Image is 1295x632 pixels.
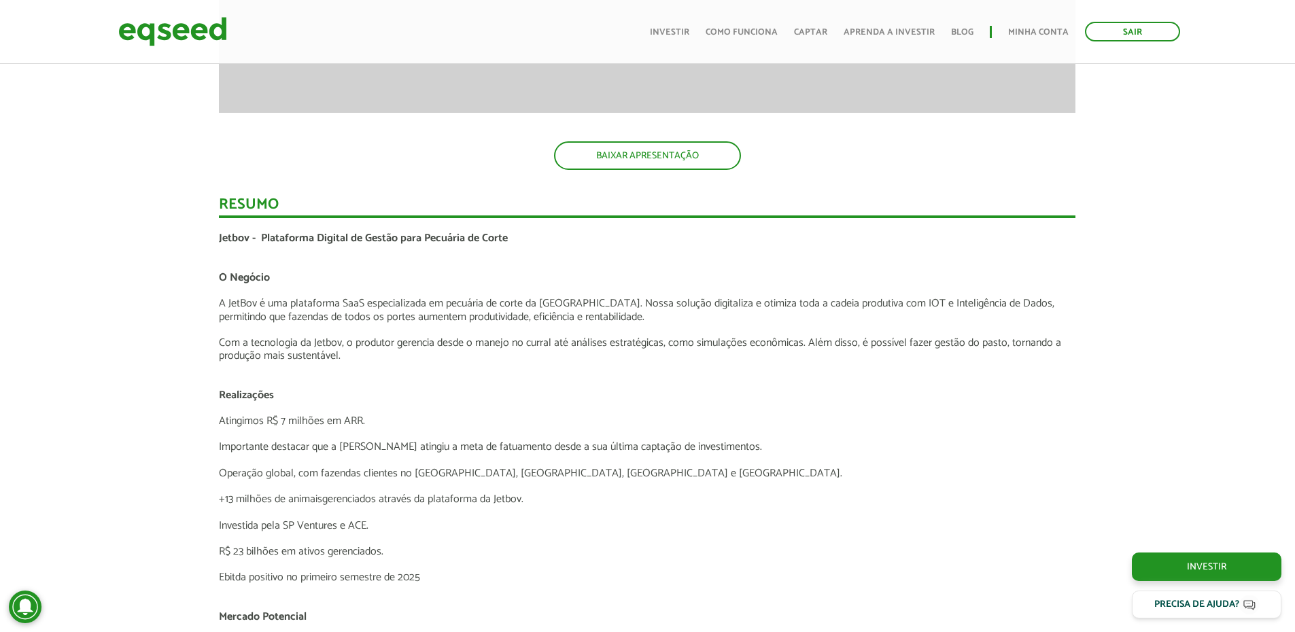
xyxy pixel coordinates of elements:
[650,28,689,37] a: Investir
[219,467,1075,480] p: Operação global, com fazendas clientes no [GEOGRAPHIC_DATA], [GEOGRAPHIC_DATA], [GEOGRAPHIC_DATA]...
[219,229,508,247] span: Jetbov - Plataforma Digital de Gestão para Pecuária de Corte
[951,28,973,37] a: Blog
[118,14,227,50] img: EqSeed
[794,28,827,37] a: Captar
[1085,22,1180,41] a: Sair
[219,571,1075,584] p: Ebitda positivo no primeiro semestre de 2025
[219,386,274,404] span: Realizações
[706,28,778,37] a: Como funciona
[219,545,1075,558] p: R$ 23 bilhões em ativos gerenciados.
[219,297,1075,323] p: A JetBov é uma plataforma SaaS especializada em pecuária de corte da [GEOGRAPHIC_DATA]. Nossa sol...
[219,336,1075,362] p: Com a tecnologia da Jetbov, o produtor gerencia desde o manejo no curral até análises estratégica...
[844,28,935,37] a: Aprenda a investir
[219,440,1075,453] p: Importante destacar que a [PERSON_NAME] atingiu a meta de fatuamento desde a sua última captação ...
[219,519,1075,532] p: Investida pela SP Ventures e ACE.
[554,141,741,170] a: BAIXAR APRESENTAÇÃO
[219,493,1075,506] p: +13 milhões de animaisgerenciados através da plataforma da Jetbov.
[219,197,1075,218] div: Resumo
[219,415,1075,427] p: Atingimos R$ 7 milhões em ARR.
[1132,552,1281,581] a: Investir
[219,268,270,287] span: O Negócio
[219,608,307,626] span: Mercado Potencial
[1008,28,1069,37] a: Minha conta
